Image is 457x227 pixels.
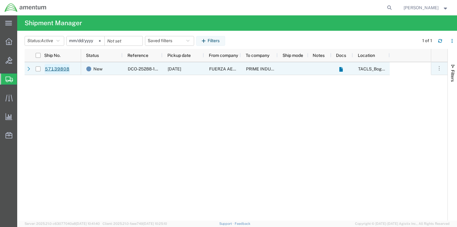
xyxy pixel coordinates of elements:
[45,64,70,74] a: 57139808
[196,36,225,46] button: Filters
[103,222,167,225] span: Client: 2025.21.0-faee749
[336,53,346,58] span: Docs
[209,53,238,58] span: From company
[76,222,100,225] span: [DATE] 10:41:40
[209,66,271,71] span: FUERZA AEREA COLOMBIANA
[358,66,434,71] span: TACLS_Bogota. Colombia
[450,70,455,82] span: Filters
[127,53,148,58] span: Reference
[41,38,53,43] span: Active
[168,66,181,71] span: 10/15/2025
[219,222,235,225] a: Support
[67,36,104,46] input: Not set
[404,4,439,11] span: Miguel Serna
[93,62,103,75] span: New
[105,36,143,46] input: Not set
[25,222,100,225] span: Server: 2025.21.0-c63077040a8
[246,53,269,58] span: To company
[422,38,433,44] div: 1 of 1
[167,53,191,58] span: Pickup date
[313,53,325,58] span: Notes
[86,53,99,58] span: Status
[25,36,64,46] button: Status:Active
[283,53,303,58] span: Ship mode
[358,53,375,58] span: Location
[235,222,250,225] a: Feedback
[143,222,167,225] span: [DATE] 10:25:10
[145,36,194,46] button: Saved filters
[355,221,450,226] span: Copyright © [DATE]-[DATE] Agistix Inc., All Rights Reserved
[44,53,61,58] span: Ship No.
[246,66,294,71] span: PRIME INDUSTRIES INC
[403,4,449,11] button: [PERSON_NAME]
[25,15,82,31] h4: Shipment Manager
[128,66,168,71] span: DCO-25288-169501
[4,3,47,12] img: logo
